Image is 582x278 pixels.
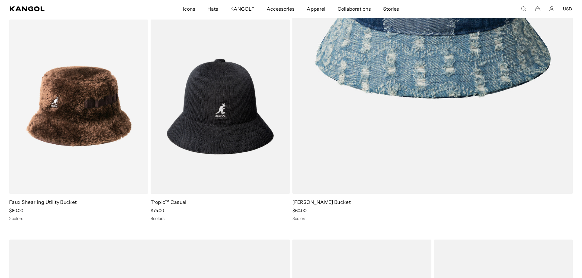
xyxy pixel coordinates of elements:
img: Tropic™ Casual [151,20,290,194]
img: Faux Shearling Utility Bucket [9,20,148,194]
a: [PERSON_NAME] Bucket [292,199,351,205]
div: 4 colors [151,216,290,221]
span: $80.00 [9,208,23,213]
a: Kangol [10,6,121,11]
button: Cart [535,6,540,12]
span: $75.00 [151,208,164,213]
div: 3 colors [292,216,573,221]
div: 2 colors [9,216,148,221]
a: Account [549,6,555,12]
a: Faux Shearling Utility Bucket [9,199,77,205]
span: $60.00 [292,208,306,213]
a: Tropic™ Casual [151,199,186,205]
button: USD [563,6,572,12]
summary: Search here [521,6,526,12]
